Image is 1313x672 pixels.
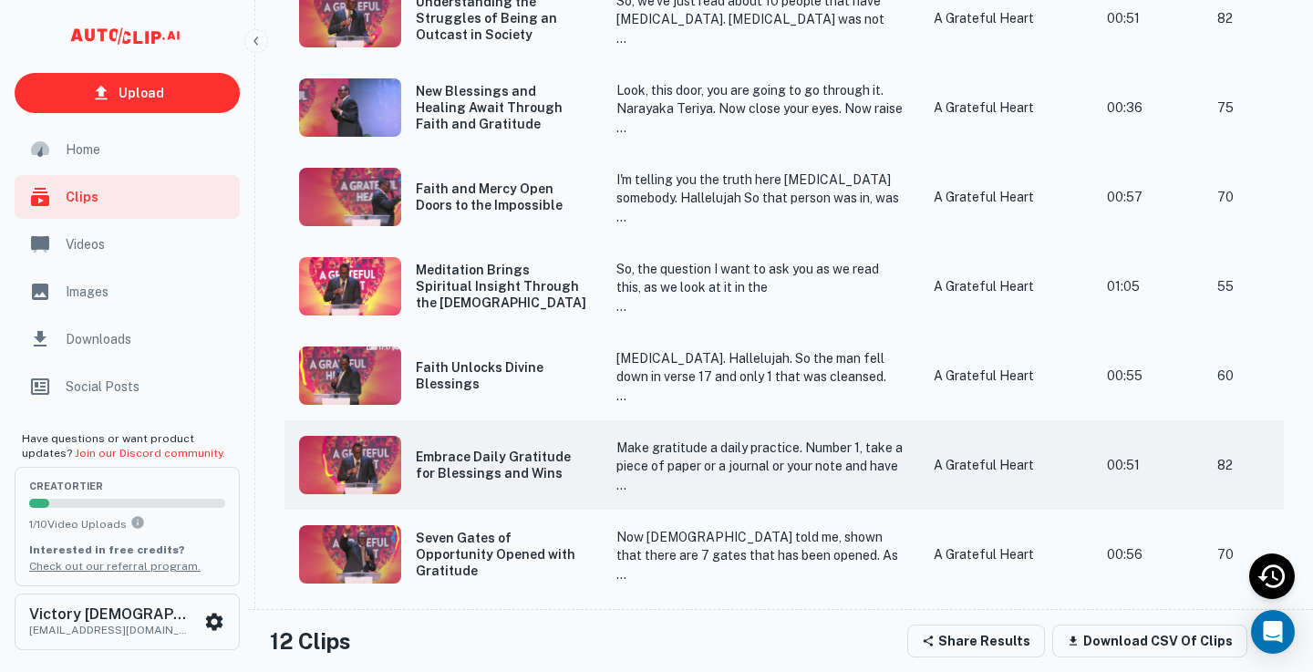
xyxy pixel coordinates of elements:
p: ... [616,118,905,138]
span: creator Tier [29,481,225,491]
p: [EMAIL_ADDRESS][DOMAIN_NAME] [29,622,193,638]
p: A Grateful Heart [934,8,1070,28]
a: Downloads [15,317,240,361]
button: Share Results [907,625,1045,657]
p: ... [616,386,905,406]
span: Images [66,282,229,302]
img: 540.jpg [299,346,401,405]
td: 01:05 [1092,242,1204,331]
h6: Faith Unlocks Divine Blessings [416,359,587,392]
td: 70 [1203,510,1284,599]
p: A Grateful Heart [934,455,1070,475]
td: 55 [1203,242,1284,331]
span: Downloads [66,329,229,349]
span: Social Posts [66,377,229,397]
a: Join our Discord community. [75,447,225,460]
svg: You can upload 10 videos per month on the creator tier. Upgrade to upload more. [130,515,145,530]
p: Upload [119,83,164,103]
td: 75 [1203,63,1284,152]
p: A Grateful Heart [934,98,1070,118]
p: A Grateful Heart [934,544,1070,564]
p: [MEDICAL_DATA]. Hallelujah. So the man fell down in verse 17 and only 1 that was cleansed. 18. Th... [616,349,905,626]
p: A Grateful Heart [934,187,1070,207]
button: creatorTier1/10Video UploadsYou can upload 10 videos per month on the creator tier. Upgrade to up... [15,467,240,585]
a: Home [15,128,240,171]
a: Check out our referral program. [29,560,201,573]
h6: Faith and Mercy Open Doors to the Impossible [416,181,587,213]
h6: New Blessings and Healing Await Through Faith and Gratitude [416,83,587,133]
td: 00:36 [1092,63,1204,152]
img: 1881.jpg [299,78,401,137]
td: 70 [1203,152,1284,242]
a: Upload [15,73,240,113]
p: A Grateful Heart [934,366,1070,386]
img: 1520.jpg [299,436,401,494]
span: Have questions or want product updates? [22,432,225,460]
p: I'm telling you the truth here [MEDICAL_DATA] somebody. Hallelujah So that person was in, was he ... [616,171,905,448]
p: ... [616,564,905,584]
td: 00:51 [1092,420,1204,510]
h6: Embrace Daily Gratitude for Blessings and Wins [416,449,587,481]
p: 1 / 10 Video Uploads [29,515,225,532]
img: 122.jpg [299,257,401,315]
td: 00:57 [1092,152,1204,242]
span: Clips [66,187,229,207]
p: ... [616,475,905,495]
a: Videos [15,222,240,266]
img: 1748.jpg [299,525,401,584]
h6: Meditation Brings Spiritual Insight Through the [DEMOGRAPHIC_DATA] [416,262,587,312]
a: Images [15,270,240,314]
div: Open Intercom Messenger [1251,610,1295,654]
h6: Seven Gates of Opportunity Opened with Gratitude [416,530,587,580]
img: 679.jpg [299,168,401,226]
a: Social Posts [15,365,240,408]
button: Victory [DEMOGRAPHIC_DATA] International Media[EMAIL_ADDRESS][DOMAIN_NAME] [15,594,240,650]
a: Clips [15,175,240,219]
p: ... [616,28,905,48]
td: 60 [1203,331,1284,420]
button: Download CSV of clips [1052,625,1247,657]
p: Look, this door, you are going to go through it. Narayaka Teriya. Now close your eyes. Now raise ... [616,81,905,304]
p: Interested in free credits? [29,542,225,558]
td: 82 [1203,420,1284,510]
div: Recent Activity [1249,553,1295,599]
p: So, the question I want to ask you as we read this, as we look at it in the [DEMOGRAPHIC_DATA], b... [616,260,905,648]
p: A Grateful Heart [934,276,1070,296]
p: ... [616,207,905,227]
h4: 12 Clips [270,625,351,657]
td: 00:56 [1092,510,1204,599]
h6: Victory [DEMOGRAPHIC_DATA] International Media [29,607,193,622]
span: Videos [66,234,229,254]
td: 00:55 [1092,331,1204,420]
p: ... [616,296,905,316]
span: Home [66,140,229,160]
